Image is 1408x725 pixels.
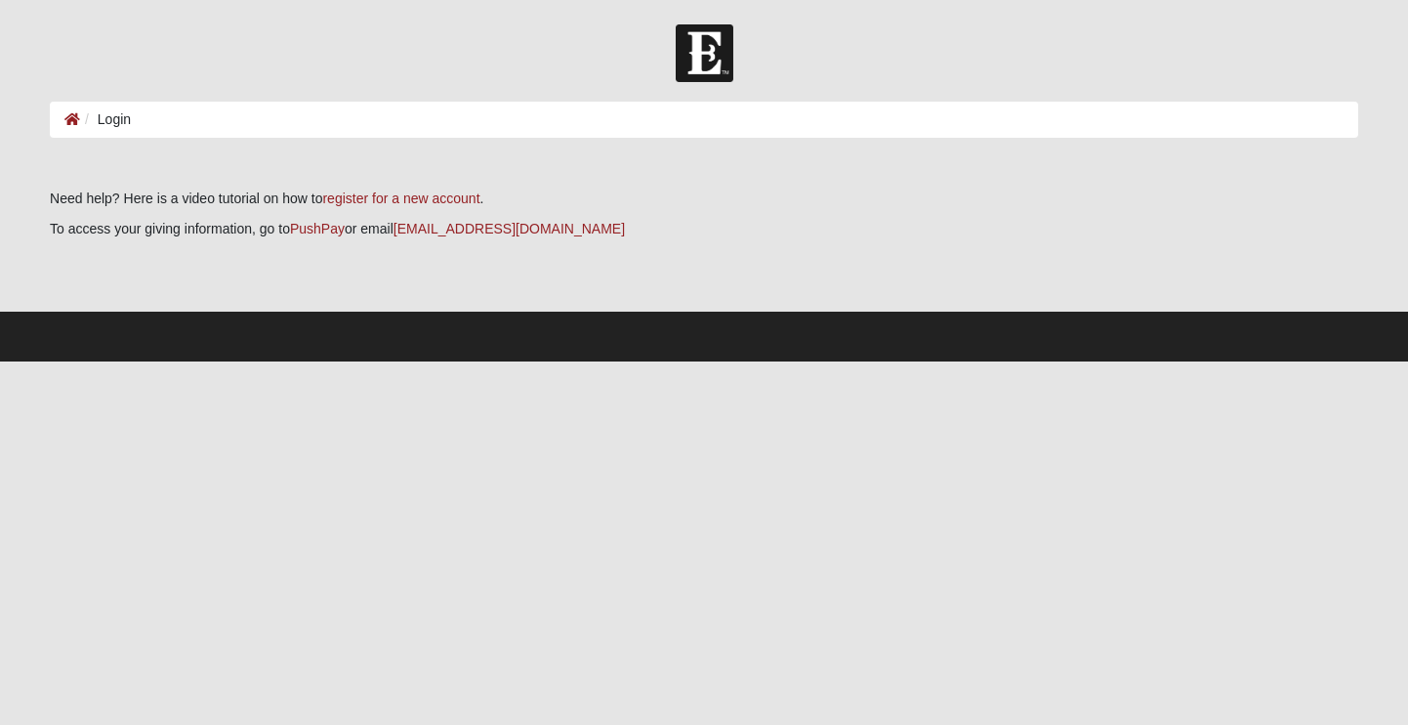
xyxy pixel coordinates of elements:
a: register for a new account [322,191,479,206]
p: Need help? Here is a video tutorial on how to . [50,189,1358,209]
a: [EMAIL_ADDRESS][DOMAIN_NAME] [393,221,625,236]
img: Church of Eleven22 Logo [676,24,733,82]
p: To access your giving information, go to or email [50,219,1358,239]
a: PushPay [290,221,345,236]
li: Login [80,109,131,130]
